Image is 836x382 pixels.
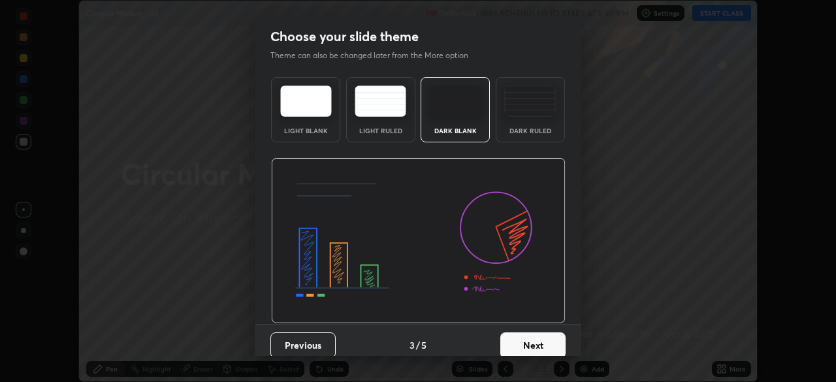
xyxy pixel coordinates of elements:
img: darkThemeBanner.d06ce4a2.svg [271,158,566,324]
div: Light Blank [280,127,332,134]
img: darkRuledTheme.de295e13.svg [504,86,556,117]
div: Dark Blank [429,127,481,134]
h4: / [416,338,420,352]
button: Previous [270,332,336,358]
img: lightRuledTheme.5fabf969.svg [355,86,406,117]
h4: 3 [410,338,415,352]
p: Theme can also be changed later from the More option [270,50,482,61]
img: darkTheme.f0cc69e5.svg [430,86,481,117]
div: Light Ruled [355,127,407,134]
h2: Choose your slide theme [270,28,419,45]
h4: 5 [421,338,426,352]
img: lightTheme.e5ed3b09.svg [280,86,332,117]
button: Next [500,332,566,358]
div: Dark Ruled [504,127,556,134]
